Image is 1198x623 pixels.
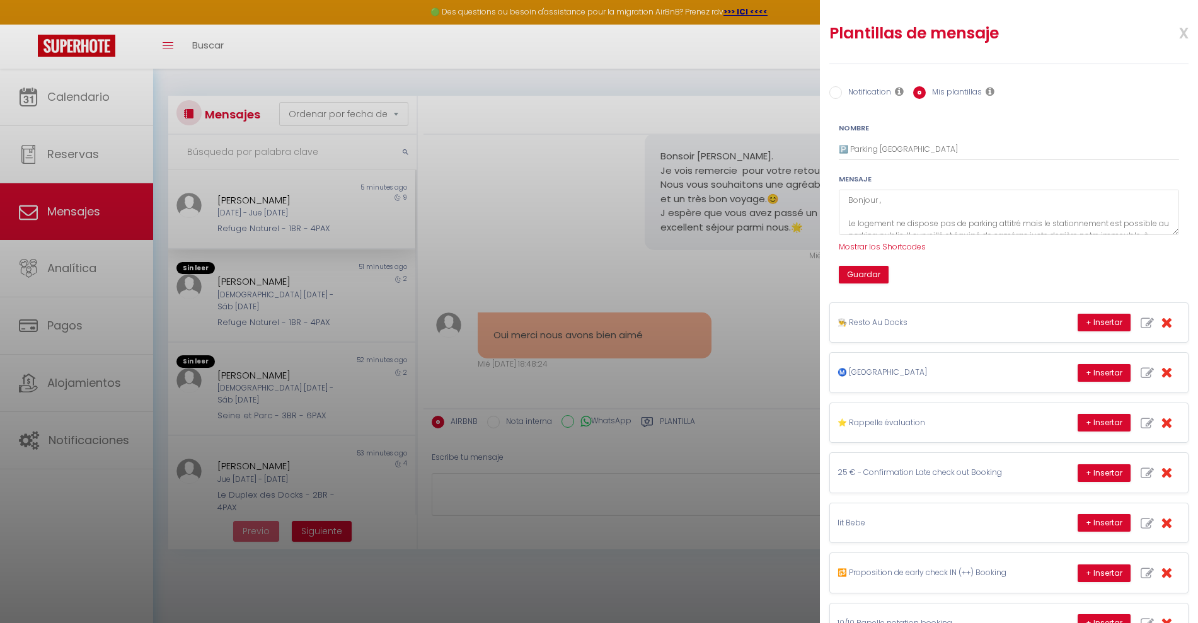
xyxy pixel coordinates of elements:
button: + Insertar [1078,364,1131,382]
span: Mostrar los Shortcodes [839,241,926,252]
button: Guardar [839,266,889,283]
label: Mis plantillas [926,86,982,100]
i: Las notificaciones son visibles para usted y su equipo [895,86,904,96]
label: Nombre [839,123,869,134]
span: x [1149,17,1189,47]
label: Notification [842,86,891,100]
button: + Insertar [1078,314,1131,331]
button: + Insertar [1078,464,1131,482]
p: Ⓜ️ [GEOGRAPHIC_DATA] [838,367,1027,379]
p: 👨‍🍳 Resto Au Docks [838,317,1027,329]
p: 🔂 Proposition de early check IN (++) Booking [838,567,1027,579]
i: Usted y su equipo pueden ver las plantillas generales [986,86,994,96]
label: Mensaje [839,174,872,185]
button: + Insertar [1078,414,1131,432]
p: 25 € - Confirmation Late check out Booking [838,467,1027,479]
p: lit Bebe [838,517,1027,529]
p: ⭐️ Rappelle évaluation [838,417,1027,429]
h2: Plantillas de mensaje [829,23,1123,43]
button: + Insertar [1078,564,1131,582]
button: + Insertar [1078,514,1131,532]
